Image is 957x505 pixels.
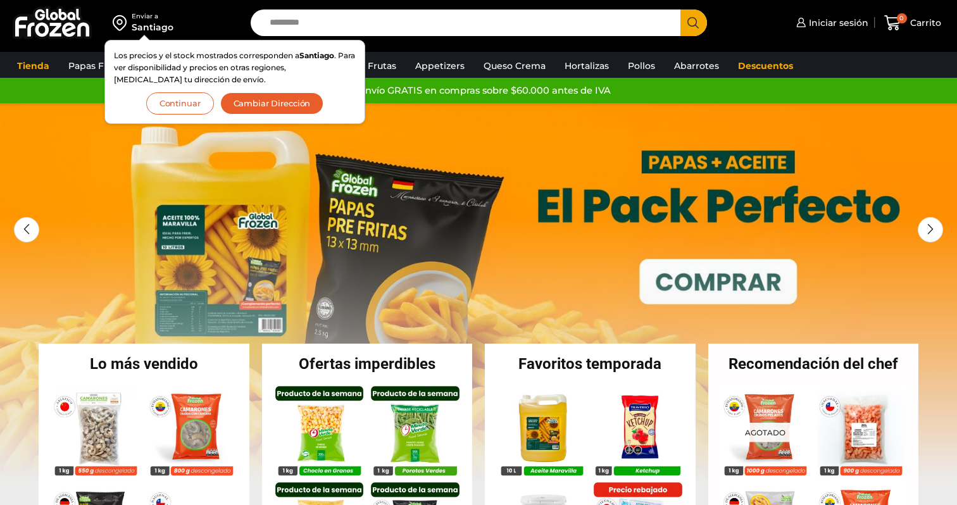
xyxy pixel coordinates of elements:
[485,356,696,371] h2: Favoritos temporada
[732,54,799,78] a: Descuentos
[113,12,132,34] img: address-field-icon.svg
[881,8,944,38] a: 0 Carrito
[132,21,173,34] div: Santiago
[409,54,471,78] a: Appetizers
[918,217,943,242] div: Next slide
[708,356,919,371] h2: Recomendación del chef
[11,54,56,78] a: Tienda
[668,54,725,78] a: Abarrotes
[132,12,173,21] div: Enviar a
[146,92,214,115] button: Continuar
[299,51,334,60] strong: Santiago
[114,49,356,86] p: Los precios y el stock mostrados corresponden a . Para ver disponibilidad y precios en otras regi...
[39,356,249,371] h2: Lo más vendido
[558,54,615,78] a: Hortalizas
[14,217,39,242] div: Previous slide
[736,422,794,442] p: Agotado
[262,356,473,371] h2: Ofertas imperdibles
[220,92,324,115] button: Cambiar Dirección
[897,13,907,23] span: 0
[907,16,941,29] span: Carrito
[622,54,661,78] a: Pollos
[477,54,552,78] a: Queso Crema
[806,16,868,29] span: Iniciar sesión
[680,9,707,36] button: Search button
[793,10,868,35] a: Iniciar sesión
[62,54,130,78] a: Papas Fritas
